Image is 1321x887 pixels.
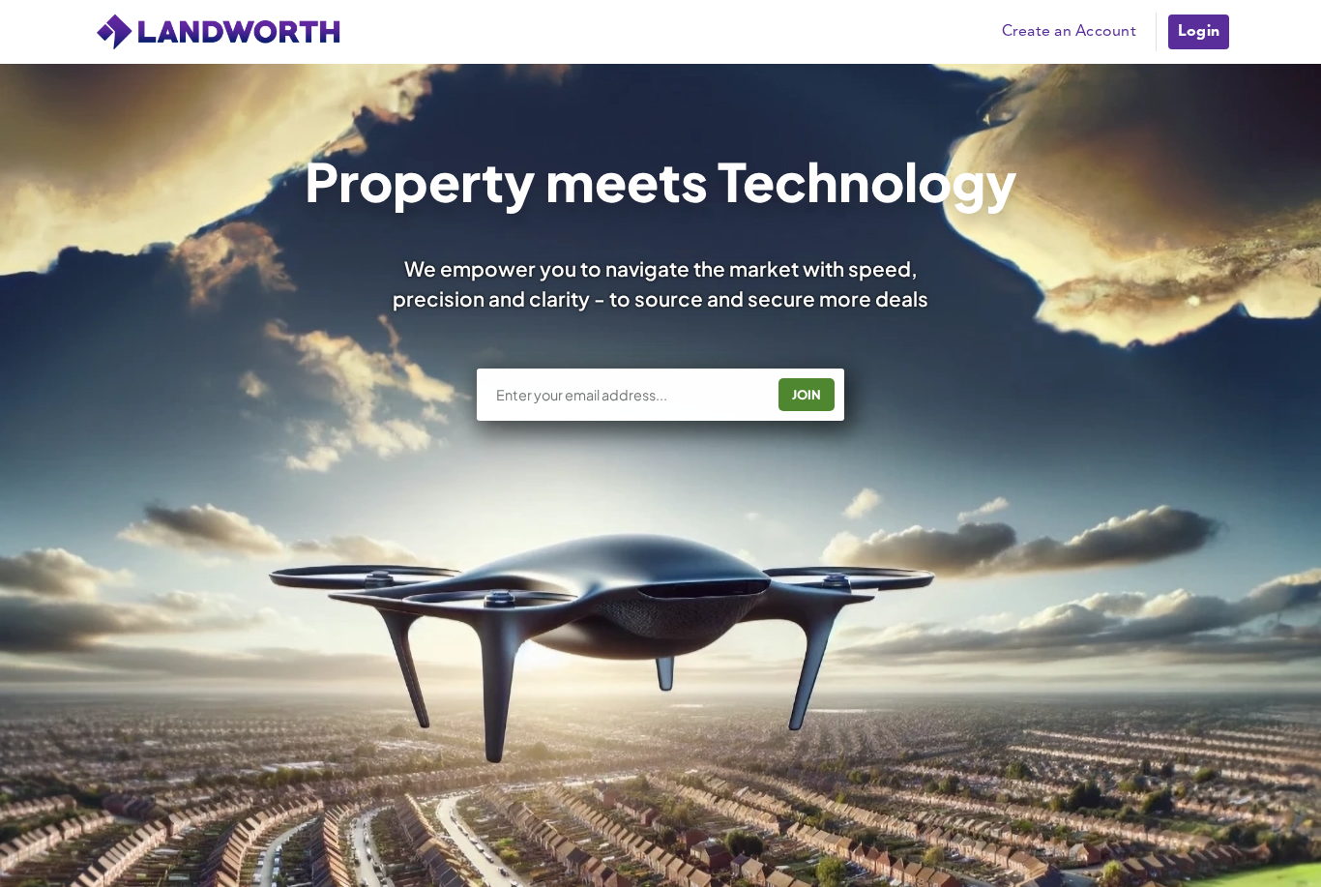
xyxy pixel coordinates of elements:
[992,17,1146,46] a: Create an Account
[778,378,835,411] button: JOIN
[494,385,764,404] input: Enter your email address...
[784,379,829,410] div: JOIN
[305,155,1017,207] h1: Property meets Technology
[367,253,954,313] div: We empower you to navigate the market with speed, precision and clarity - to source and secure mo...
[1166,13,1231,51] a: Login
